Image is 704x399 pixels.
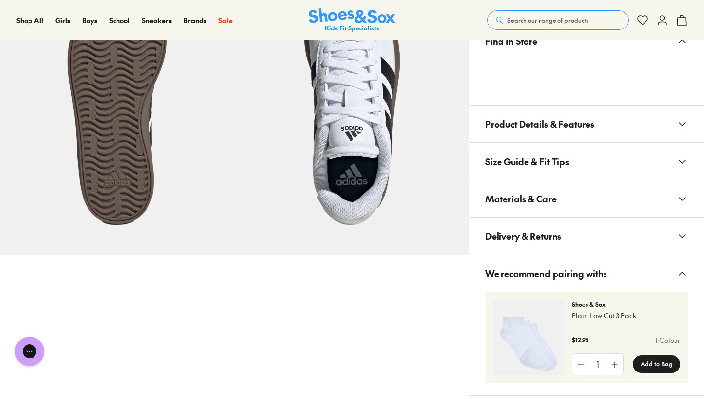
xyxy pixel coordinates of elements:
span: Sale [218,15,233,25]
button: Add to Bag [633,355,680,373]
span: Shop All [16,15,43,25]
span: Materials & Care [485,184,557,213]
span: Girls [55,15,70,25]
iframe: Find in Store [485,59,688,93]
a: Shoes & Sox [309,8,395,32]
img: SNS_Logo_Responsive.svg [309,8,395,32]
button: Search our range of products [487,10,629,30]
span: Boys [82,15,97,25]
button: We recommend pairing with: [469,255,704,292]
span: Search our range of products [507,16,588,25]
iframe: Gorgias live chat messenger [10,333,49,370]
a: Shop All [16,15,43,26]
a: 1 Colour [655,335,680,345]
span: Brands [183,15,206,25]
p: Shoes & Sox [572,300,680,309]
button: Product Details & Features [469,106,704,142]
span: Find In Store [485,27,537,56]
p: Plain Low Cut 3 Pack [572,311,680,321]
img: 4-356389_1 [493,300,564,375]
span: Delivery & Returns [485,222,561,251]
span: Size Guide & Fit Tips [485,147,569,176]
a: Brands [183,15,206,26]
a: Sale [218,15,233,26]
a: Boys [82,15,97,26]
div: 1 [590,354,606,375]
span: Sneakers [142,15,172,25]
button: Delivery & Returns [469,218,704,255]
p: $12.95 [572,335,588,345]
span: School [109,15,130,25]
span: Product Details & Features [485,110,594,139]
span: We recommend pairing with: [485,259,606,288]
button: Materials & Care [469,180,704,217]
a: Sneakers [142,15,172,26]
a: Girls [55,15,70,26]
button: Find In Store [469,23,704,59]
a: School [109,15,130,26]
img: 9-501417_1 [235,21,469,255]
button: Size Guide & Fit Tips [469,143,704,180]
